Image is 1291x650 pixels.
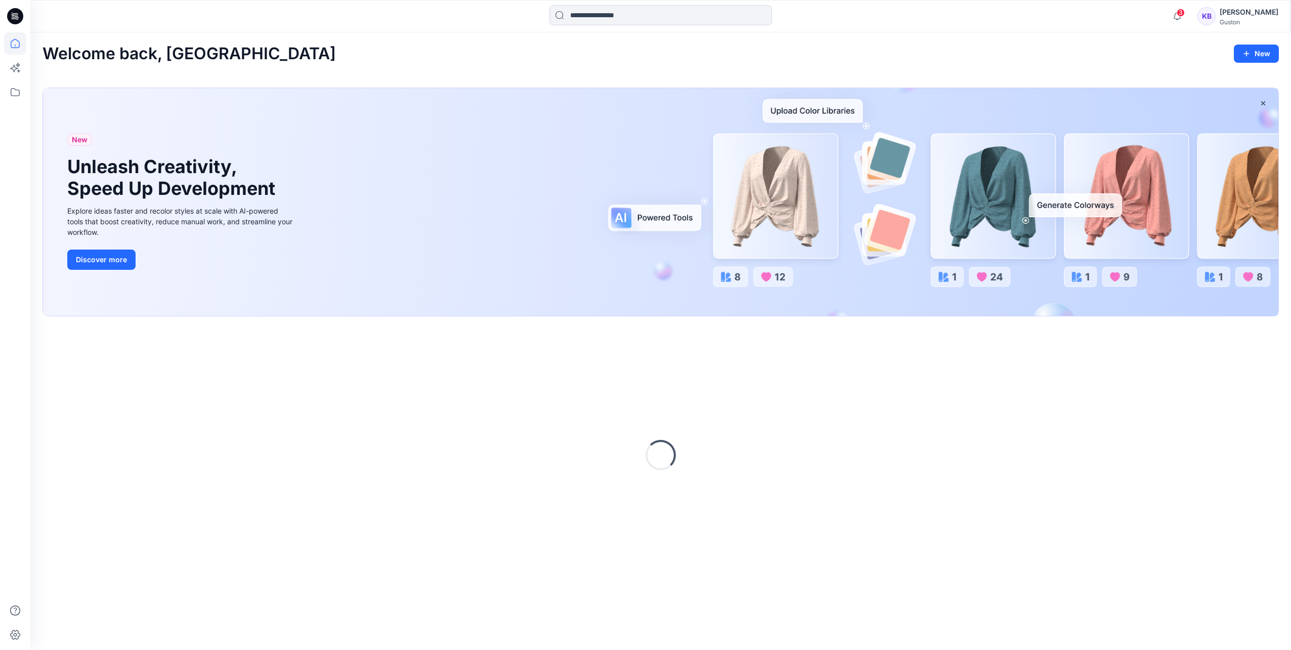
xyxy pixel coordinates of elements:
[1234,45,1279,63] button: New
[67,156,280,199] h1: Unleash Creativity, Speed Up Development
[1197,7,1216,25] div: KB
[1177,9,1185,17] span: 3
[1220,18,1278,26] div: Guston
[1220,6,1278,18] div: [PERSON_NAME]
[67,250,295,270] a: Discover more
[42,45,336,63] h2: Welcome back, [GEOGRAPHIC_DATA]
[67,250,136,270] button: Discover more
[72,134,88,146] span: New
[67,206,295,237] div: Explore ideas faster and recolor styles at scale with AI-powered tools that boost creativity, red...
